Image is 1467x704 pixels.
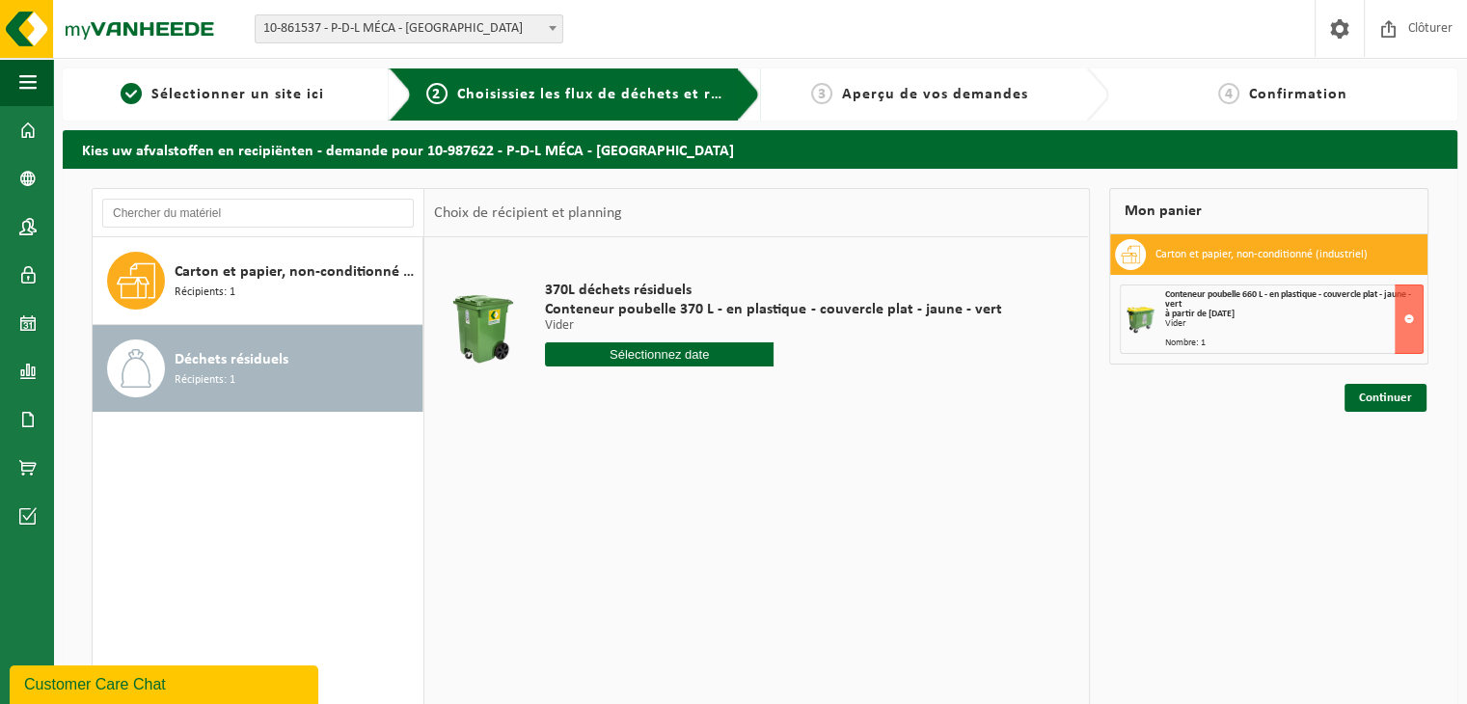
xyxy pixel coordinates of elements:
[842,87,1028,102] span: Aperçu de vos demandes
[175,260,418,284] span: Carton et papier, non-conditionné (industriel)
[1165,289,1411,310] span: Conteneur poubelle 660 L - en plastique - couvercle plat - jaune - vert
[256,15,562,42] span: 10-861537 - P-D-L MÉCA - FOSSES-LA-VILLE
[255,14,563,43] span: 10-861537 - P-D-L MÉCA - FOSSES-LA-VILLE
[1155,239,1368,270] h3: Carton et papier, non-conditionné (industriel)
[1165,319,1423,329] div: Vider
[151,87,324,102] span: Sélectionner un site ici
[545,319,1001,333] p: Vider
[93,325,423,412] button: Déchets résiduels Récipients: 1
[72,83,373,106] a: 1Sélectionner un site ici
[1345,384,1426,412] a: Continuer
[545,342,774,366] input: Sélectionnez date
[1109,188,1429,234] div: Mon panier
[175,348,288,371] span: Déchets résiduels
[545,281,1001,300] span: 370L déchets résiduels
[1165,338,1423,348] div: Nombre: 1
[545,300,1001,319] span: Conteneur poubelle 370 L - en plastique - couvercle plat - jaune - vert
[426,83,448,104] span: 2
[10,662,322,704] iframe: chat widget
[175,371,235,390] span: Récipients: 1
[93,237,423,325] button: Carton et papier, non-conditionné (industriel) Récipients: 1
[102,199,414,228] input: Chercher du matériel
[811,83,832,104] span: 3
[1249,87,1347,102] span: Confirmation
[121,83,142,104] span: 1
[457,87,778,102] span: Choisissiez les flux de déchets et récipients
[175,284,235,302] span: Récipients: 1
[1165,309,1235,319] strong: à partir de [DATE]
[424,189,632,237] div: Choix de récipient et planning
[1218,83,1239,104] span: 4
[63,130,1457,168] h2: Kies uw afvalstoffen en recipiënten - demande pour 10-987622 - P-D-L MÉCA - [GEOGRAPHIC_DATA]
